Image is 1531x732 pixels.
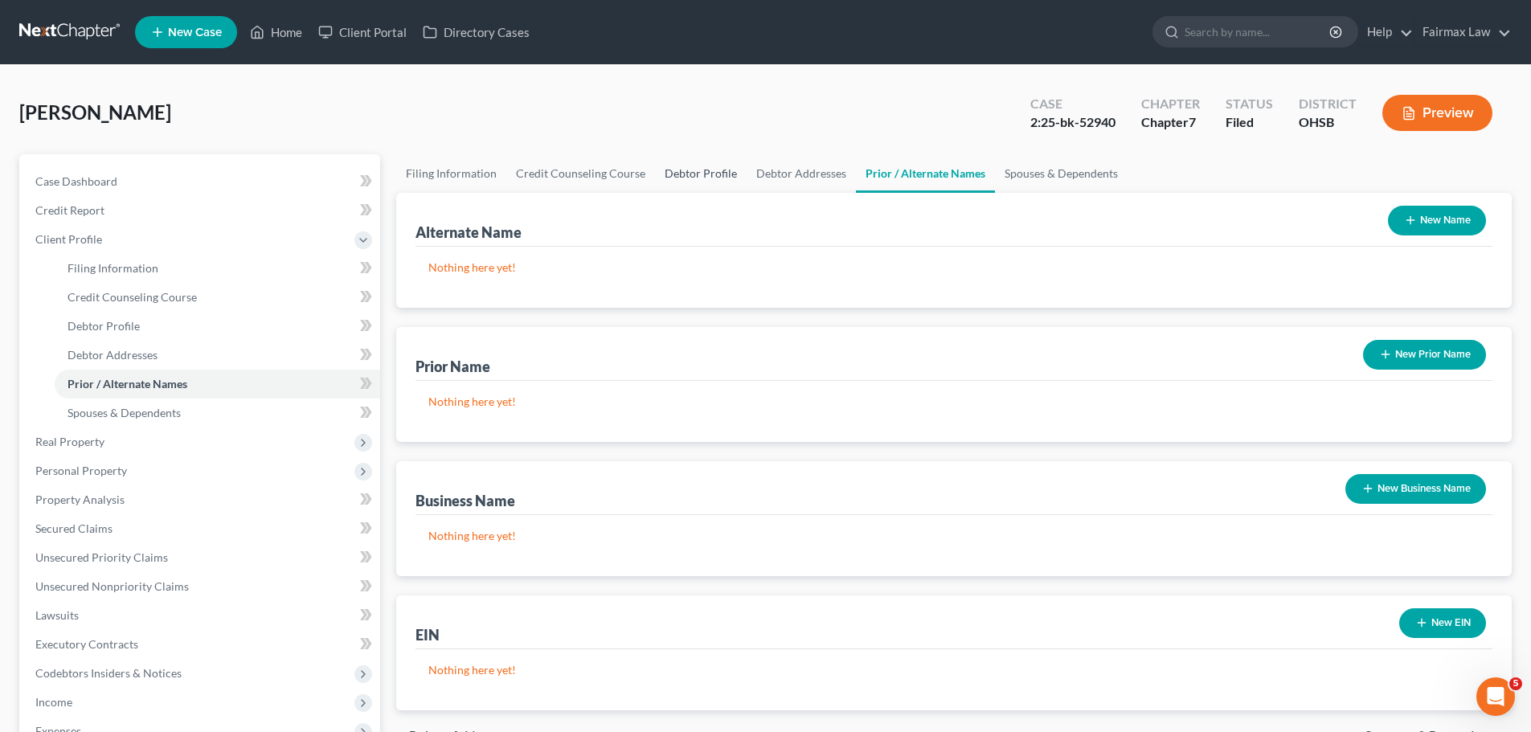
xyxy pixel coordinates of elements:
[23,514,380,543] a: Secured Claims
[55,283,380,312] a: Credit Counseling Course
[1476,677,1515,716] iframe: Intercom live chat
[1399,608,1486,638] button: New EIN
[23,167,380,196] a: Case Dashboard
[1226,113,1273,132] div: Filed
[1030,113,1116,132] div: 2:25-bk-52940
[35,435,104,448] span: Real Property
[168,27,222,39] span: New Case
[35,203,104,217] span: Credit Report
[1185,17,1332,47] input: Search by name...
[428,394,1480,410] p: Nothing here yet!
[35,464,127,477] span: Personal Property
[242,18,310,47] a: Home
[428,528,1480,544] p: Nothing here yet!
[68,348,158,362] span: Debtor Addresses
[35,493,125,506] span: Property Analysis
[23,485,380,514] a: Property Analysis
[68,290,197,304] span: Credit Counseling Course
[23,630,380,659] a: Executory Contracts
[1363,340,1486,370] button: New Prior Name
[1359,18,1413,47] a: Help
[856,154,995,193] a: Prior / Alternate Names
[55,254,380,283] a: Filing Information
[415,223,522,242] div: Alternate Name
[995,154,1128,193] a: Spouses & Dependents
[396,154,506,193] a: Filing Information
[1509,677,1522,690] span: 5
[428,260,1480,276] p: Nothing here yet!
[1414,18,1511,47] a: Fairmax Law
[23,572,380,601] a: Unsecured Nonpriority Claims
[655,154,747,193] a: Debtor Profile
[1030,95,1116,113] div: Case
[23,196,380,225] a: Credit Report
[35,174,117,188] span: Case Dashboard
[35,695,72,709] span: Income
[1141,113,1200,132] div: Chapter
[415,625,440,644] div: EIN
[55,312,380,341] a: Debtor Profile
[310,18,415,47] a: Client Portal
[35,608,79,622] span: Lawsuits
[1382,95,1492,131] button: Preview
[55,399,380,427] a: Spouses & Dependents
[1388,206,1486,235] button: New Name
[415,491,515,510] div: Business Name
[35,232,102,246] span: Client Profile
[35,666,182,680] span: Codebtors Insiders & Notices
[35,579,189,593] span: Unsecured Nonpriority Claims
[68,261,158,275] span: Filing Information
[415,18,538,47] a: Directory Cases
[23,601,380,630] a: Lawsuits
[19,100,171,124] span: [PERSON_NAME]
[1189,114,1196,129] span: 7
[428,662,1480,678] p: Nothing here yet!
[1299,95,1357,113] div: District
[506,154,655,193] a: Credit Counseling Course
[747,154,856,193] a: Debtor Addresses
[23,543,380,572] a: Unsecured Priority Claims
[68,377,187,391] span: Prior / Alternate Names
[1141,95,1200,113] div: Chapter
[415,357,490,376] div: Prior Name
[55,341,380,370] a: Debtor Addresses
[68,406,181,419] span: Spouses & Dependents
[35,521,113,535] span: Secured Claims
[1226,95,1273,113] div: Status
[68,319,140,333] span: Debtor Profile
[35,550,168,564] span: Unsecured Priority Claims
[35,637,138,651] span: Executory Contracts
[1345,474,1486,504] button: New Business Name
[55,370,380,399] a: Prior / Alternate Names
[1299,113,1357,132] div: OHSB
